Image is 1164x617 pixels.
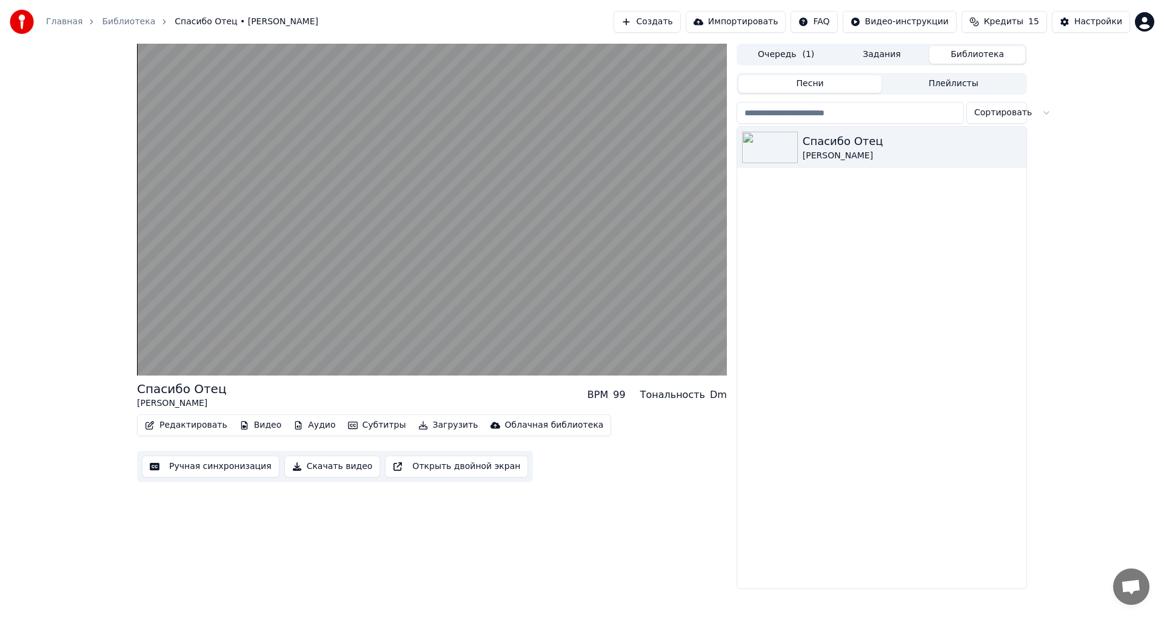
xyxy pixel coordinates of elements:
div: [PERSON_NAME] [803,150,1022,162]
div: BPM [587,388,608,402]
button: Песни [738,75,882,93]
button: Кредиты15 [962,11,1047,33]
span: Сортировать [974,107,1032,119]
nav: breadcrumb [46,16,318,28]
button: Настройки [1052,11,1130,33]
div: Настройки [1074,16,1122,28]
button: Скачать видео [284,456,381,477]
button: Создать [614,11,680,33]
button: Видео-инструкции [843,11,957,33]
span: 15 [1028,16,1039,28]
a: Библиотека [102,16,155,28]
button: Открыть двойной экран [385,456,528,477]
button: Видео [235,417,287,434]
div: Спасибо Отец [803,133,1022,150]
button: Очередь [738,46,834,64]
button: Редактировать [140,417,232,434]
div: Dm [710,388,727,402]
button: Библиотека [929,46,1025,64]
button: Задания [834,46,930,64]
div: Спасибо Отец [137,380,227,397]
button: Импортировать [686,11,786,33]
div: [PERSON_NAME] [137,397,227,410]
div: 99 [613,388,625,402]
button: Аудио [289,417,340,434]
div: Открытый чат [1113,568,1149,605]
button: FAQ [791,11,837,33]
div: Облачная библиотека [505,419,604,431]
button: Плейлисты [881,75,1025,93]
button: Субтитры [343,417,411,434]
span: Кредиты [984,16,1023,28]
span: ( 1 ) [802,49,814,61]
div: Тональность [640,388,705,402]
a: Главная [46,16,82,28]
button: Загрузить [413,417,483,434]
img: youka [10,10,34,34]
span: Спасибо Отец • [PERSON_NAME] [175,16,318,28]
button: Ручная синхронизация [142,456,279,477]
